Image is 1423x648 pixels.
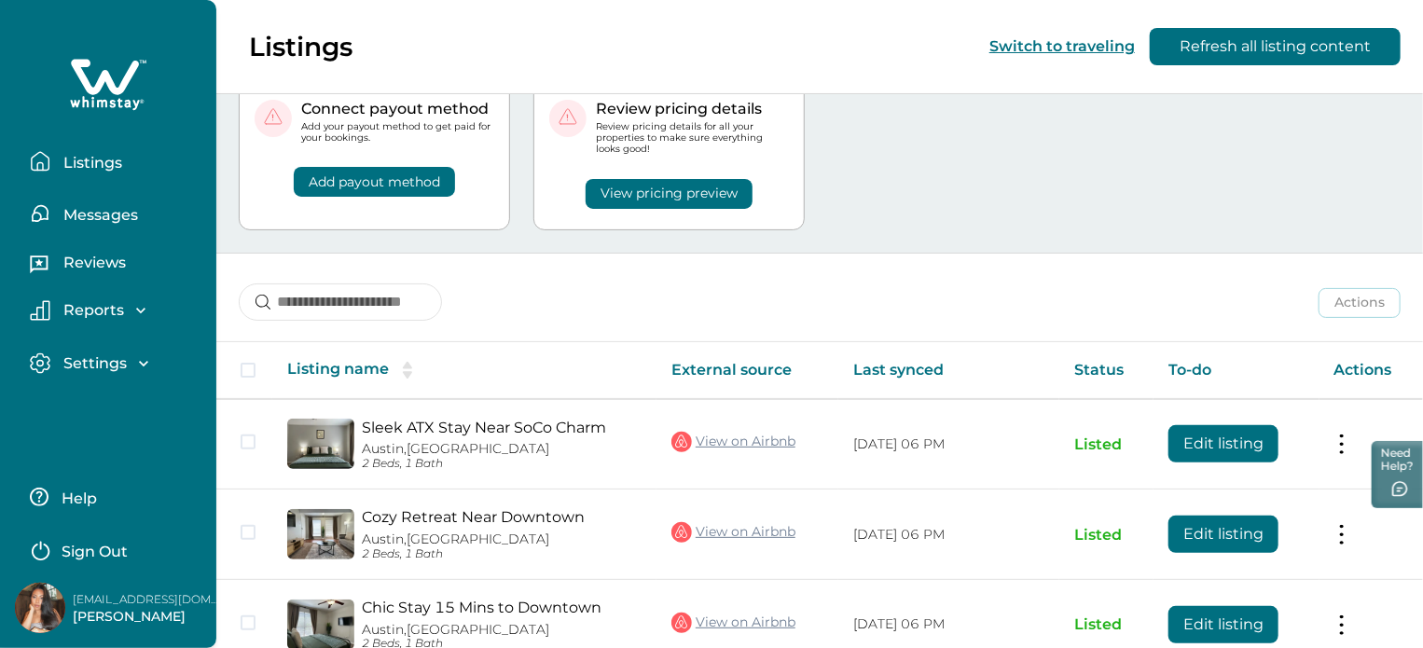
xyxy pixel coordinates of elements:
[1059,342,1154,399] th: Status
[287,509,354,559] img: propertyImage_Cozy Retreat Near Downtown
[362,622,642,638] p: Austin, [GEOGRAPHIC_DATA]
[56,489,97,508] p: Help
[30,247,201,284] button: Reviews
[362,508,642,526] a: Cozy Retreat Near Downtown
[671,611,795,635] a: View on Airbnb
[30,143,201,180] button: Listings
[30,531,195,568] button: Sign Out
[1168,606,1278,643] button: Edit listing
[30,195,201,232] button: Messages
[362,419,642,436] a: Sleek ATX Stay Near SoCo Charm
[287,419,354,469] img: propertyImage_Sleek ATX Stay Near SoCo Charm
[671,430,795,454] a: View on Airbnb
[586,179,753,209] button: View pricing preview
[989,37,1135,55] button: Switch to traveling
[249,31,352,62] p: Listings
[15,583,65,633] img: Whimstay Host
[30,300,201,321] button: Reports
[671,520,795,545] a: View on Airbnb
[362,531,642,547] p: Austin, [GEOGRAPHIC_DATA]
[73,608,222,627] p: [PERSON_NAME]
[853,526,1044,545] p: [DATE] 06 PM
[272,342,656,399] th: Listing name
[1168,425,1278,462] button: Edit listing
[362,599,642,616] a: Chic Stay 15 Mins to Downtown
[62,543,128,561] p: Sign Out
[362,547,642,561] p: 2 Beds, 1 Bath
[1168,516,1278,553] button: Edit listing
[73,590,222,609] p: [EMAIL_ADDRESS][DOMAIN_NAME]
[301,121,494,144] p: Add your payout method to get paid for your bookings.
[1074,435,1139,454] p: Listed
[294,167,455,197] button: Add payout method
[656,342,838,399] th: External source
[1154,342,1319,399] th: To-do
[30,478,195,516] button: Help
[58,254,126,272] p: Reviews
[1319,288,1401,318] button: Actions
[596,100,789,118] p: Review pricing details
[1319,342,1423,399] th: Actions
[362,441,642,457] p: Austin, [GEOGRAPHIC_DATA]
[362,457,642,471] p: 2 Beds, 1 Bath
[58,206,138,225] p: Messages
[30,352,201,374] button: Settings
[58,154,122,172] p: Listings
[596,121,789,156] p: Review pricing details for all your properties to make sure everything looks good!
[1074,615,1139,634] p: Listed
[301,100,494,118] p: Connect payout method
[838,342,1059,399] th: Last synced
[853,615,1044,634] p: [DATE] 06 PM
[1074,526,1139,545] p: Listed
[1150,28,1401,65] button: Refresh all listing content
[58,301,124,320] p: Reports
[853,435,1044,454] p: [DATE] 06 PM
[58,354,127,373] p: Settings
[389,361,426,379] button: sorting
